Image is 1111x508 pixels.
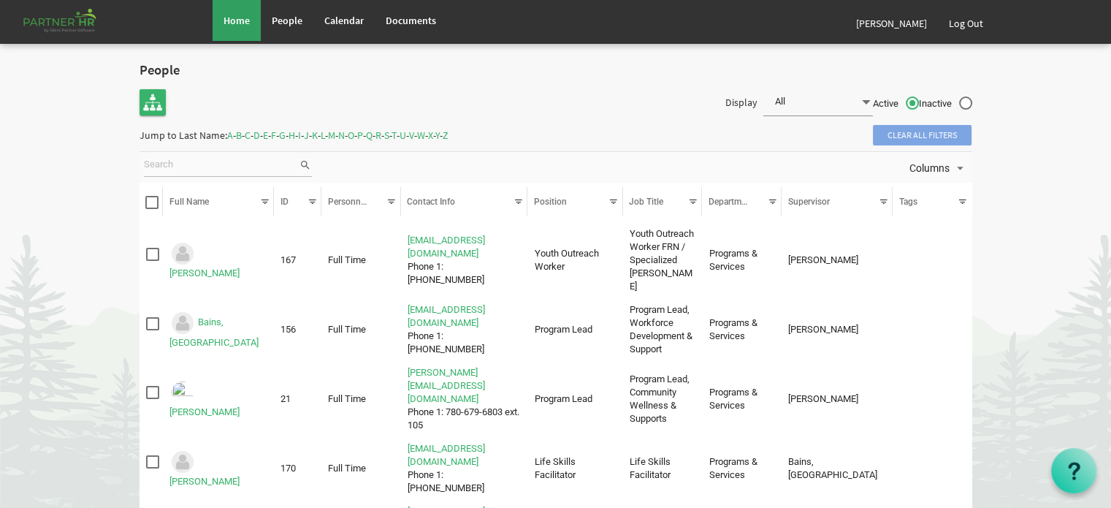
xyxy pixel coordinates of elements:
[169,268,240,278] a: [PERSON_NAME]
[623,300,703,359] td: Program Lead, Workforce Development & Support column header Job Title
[357,129,363,142] span: P
[623,225,703,297] td: Youth Outreach Worker FRN / Specialized Crimi column header Job Title
[140,124,448,147] div: Jump to Last Name: - - - - - - - - - - - - - - - - - - - - - - - - -
[873,125,971,145] span: Clear all filters
[908,159,951,178] span: Columns
[274,439,321,498] td: 170 column header ID
[417,129,425,142] span: W
[328,197,389,207] span: Personnel Type
[709,197,758,207] span: Departments
[169,310,196,336] img: Could not locate image
[702,439,782,498] td: Programs & Services column header Departments
[366,129,373,142] span: Q
[375,129,381,142] span: R
[907,159,970,178] button: Columns
[163,225,274,297] td: Adkins, Megan is template cell column header Full Name
[787,197,829,207] span: Supervisor
[782,439,893,498] td: Bains, Anchilla column header Supervisor
[321,129,325,142] span: L
[893,225,972,297] td: column header Tags
[140,300,164,359] td: checkbox
[401,363,528,435] td: amy@theopendoors.caPhone 1: 780-679-6803 ext. 105 is template cell column header Contact Info
[907,152,970,183] div: Columns
[289,129,295,142] span: H
[274,300,321,359] td: 156 column header ID
[782,225,893,297] td: Cardinal, Amy column header Supervisor
[144,154,299,176] input: Search
[845,3,938,44] a: [PERSON_NAME]
[236,129,242,142] span: B
[893,439,972,498] td: column header Tags
[169,379,196,406] img: Emp-3318ea45-47e5-4a97-b3ed-e0c499d54a87.png
[324,14,364,27] span: Calendar
[873,97,919,110] span: Active
[321,363,401,435] td: Full Time column header Personnel Type
[893,300,972,359] td: column header Tags
[407,197,455,207] span: Contact Info
[304,129,309,142] span: J
[527,225,622,297] td: Youth Outreach Worker column header Position
[527,439,622,498] td: Life Skills Facilitator column header Position
[725,96,757,109] span: Display
[163,300,274,359] td: Bains, Anchilla is template cell column header Full Name
[782,363,893,435] td: Garcia, Mylene column header Supervisor
[408,235,485,259] a: [EMAIL_ADDRESS][DOMAIN_NAME]
[140,63,260,78] h2: People
[534,197,567,207] span: Position
[338,129,345,142] span: N
[142,152,315,183] div: Search
[392,129,397,142] span: T
[163,439,274,498] td: Cox, Deanna is template cell column header Full Name
[169,317,259,349] a: Bains, [GEOGRAPHIC_DATA]
[321,439,401,498] td: Full Time column header Personnel Type
[140,89,166,115] a: Organisation Chart
[169,240,196,267] img: Could not locate image
[169,406,240,417] a: [PERSON_NAME]
[140,439,164,498] td: checkbox
[401,225,528,297] td: megana@theopendoors.caPhone 1: 780-360-3868 is template cell column header Contact Info
[384,129,389,142] span: S
[348,129,354,142] span: O
[443,129,448,142] span: Z
[169,197,209,207] span: Full Name
[245,129,251,142] span: C
[169,476,240,487] a: [PERSON_NAME]
[435,129,440,142] span: Y
[321,300,401,359] td: Full Time column header Personnel Type
[408,443,485,467] a: [EMAIL_ADDRESS][DOMAIN_NAME]
[271,129,276,142] span: F
[409,129,414,142] span: V
[898,197,917,207] span: Tags
[527,363,622,435] td: Program Lead column header Position
[169,449,196,475] img: Could not locate image
[893,363,972,435] td: column header Tags
[312,129,318,142] span: K
[408,304,485,328] a: [EMAIL_ADDRESS][DOMAIN_NAME]
[224,14,250,27] span: Home
[629,197,663,207] span: Job Title
[274,225,321,297] td: 167 column header ID
[408,367,485,404] a: [PERSON_NAME][EMAIL_ADDRESS][DOMAIN_NAME]
[140,363,164,435] td: checkbox
[253,129,260,142] span: D
[782,300,893,359] td: Garcia, Mylene column header Supervisor
[143,93,162,112] img: org-chart.svg
[279,129,286,142] span: G
[140,225,164,297] td: checkbox
[527,300,622,359] td: Program Lead column header Position
[623,363,703,435] td: Program Lead, Community Wellness & Supports column header Job Title
[227,129,233,142] span: A
[272,14,302,27] span: People
[298,129,301,142] span: I
[428,129,433,142] span: X
[386,14,436,27] span: Documents
[623,439,703,498] td: Life Skills Facilitator column header Job Title
[274,363,321,435] td: 21 column header ID
[919,97,972,110] span: Inactive
[400,129,406,142] span: U
[263,129,268,142] span: E
[702,363,782,435] td: Programs & Services column header Departments
[280,197,289,207] span: ID
[401,300,528,359] td: anchillab@theopendoors.caPhone 1: 780-781-8628 is template cell column header Contact Info
[328,129,335,142] span: M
